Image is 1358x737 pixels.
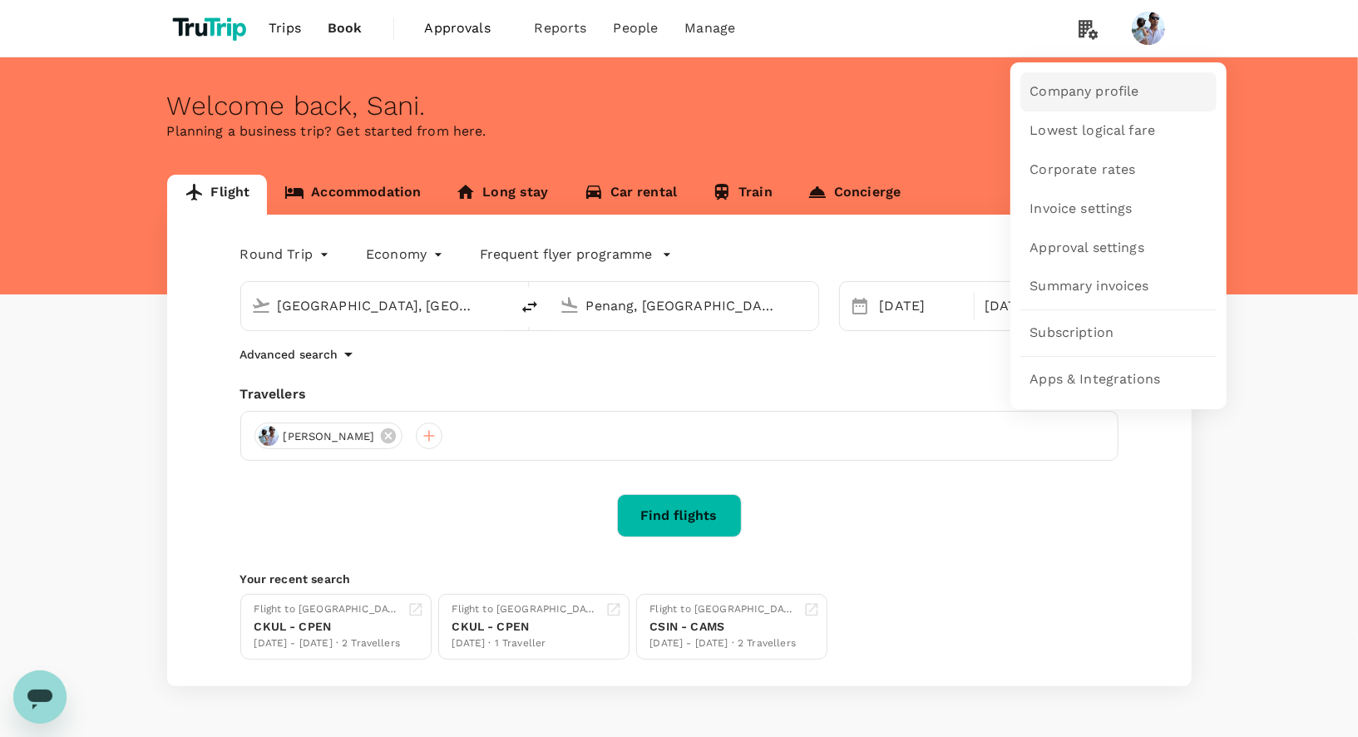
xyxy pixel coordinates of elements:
[617,494,742,537] button: Find flights
[240,346,338,363] p: Advanced search
[480,245,652,265] p: Frequent flyer programme
[254,423,403,449] div: [PERSON_NAME]
[259,426,279,446] img: avatar-6695f0dd85a4d.png
[790,175,918,215] a: Concierge
[452,618,599,636] div: CKUL - CPEN
[167,91,1192,121] div: Welcome back , Sani .
[452,601,599,618] div: Flight to [GEOGRAPHIC_DATA]
[438,175,565,215] a: Long stay
[1020,229,1217,268] a: Approval settings
[1020,314,1217,353] a: Subscription
[452,636,599,652] div: [DATE] · 1 Traveller
[1030,200,1133,219] span: Invoice settings
[1020,111,1217,151] a: Lowest logical fare
[1030,161,1136,180] span: Corporate rates
[240,241,333,268] div: Round Trip
[1132,12,1165,45] img: Sani Gouw
[586,293,783,319] input: Going to
[694,175,790,215] a: Train
[267,175,438,215] a: Accommodation
[873,289,970,323] div: [DATE]
[328,18,363,38] span: Book
[1020,151,1217,190] a: Corporate rates
[807,304,810,307] button: Open
[269,18,301,38] span: Trips
[1030,121,1156,141] span: Lowest logical fare
[167,121,1192,141] p: Planning a business trip? Get started from here.
[1030,324,1114,343] span: Subscription
[167,175,268,215] a: Flight
[1030,370,1161,389] span: Apps & Integrations
[498,304,501,307] button: Open
[240,571,1118,587] p: Your recent search
[254,636,401,652] div: [DATE] - [DATE] · 2 Travellers
[254,618,401,636] div: CKUL - CPEN
[650,618,797,636] div: CSIN - CAMS
[510,287,550,327] button: delete
[167,10,256,47] img: TruTrip logo
[13,670,67,724] iframe: Button to launch messaging window
[1030,277,1149,296] span: Summary invoices
[240,384,1118,404] div: Travellers
[480,245,672,265] button: Frequent flyer programme
[254,601,401,618] div: Flight to [GEOGRAPHIC_DATA]
[1020,267,1217,306] a: Summary invoices
[684,18,735,38] span: Manage
[650,601,797,618] div: Flight to [GEOGRAPHIC_DATA]
[1020,190,1217,229] a: Invoice settings
[278,293,475,319] input: Depart from
[535,18,587,38] span: Reports
[614,18,659,38] span: People
[1020,360,1217,399] a: Apps & Integrations
[425,18,508,38] span: Approvals
[1030,239,1145,258] span: Approval settings
[240,344,358,364] button: Advanced search
[274,428,385,445] span: [PERSON_NAME]
[566,175,695,215] a: Car rental
[1030,82,1139,101] span: Company profile
[978,289,1075,323] div: [DATE]
[1020,72,1217,111] a: Company profile
[366,241,447,268] div: Economy
[650,636,797,652] div: [DATE] - [DATE] · 2 Travellers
